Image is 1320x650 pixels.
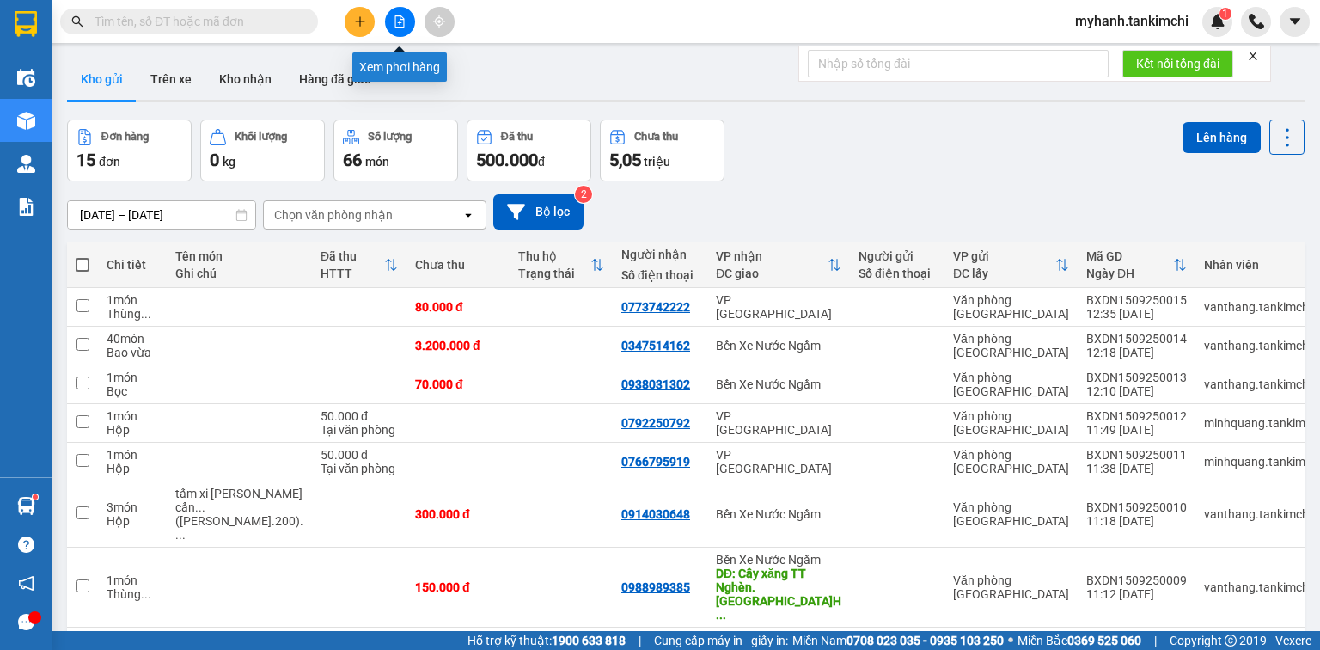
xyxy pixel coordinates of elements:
span: Cung cấp máy in - giấy in: [654,631,788,650]
div: Văn phòng [GEOGRAPHIC_DATA] [953,500,1069,528]
div: 3.200.000 đ [415,339,501,353]
svg: open [461,208,475,222]
div: 11:49 [DATE] [1086,423,1187,437]
div: BXDN1509250013 [1086,371,1187,384]
div: Văn phòng [GEOGRAPHIC_DATA] [953,448,1069,475]
span: search [71,15,83,28]
button: Trên xe [137,58,205,100]
span: món [365,155,389,169]
div: Ghi chú [175,267,303,280]
div: Trạng thái [518,267,590,280]
span: notification [18,575,34,592]
div: Tại văn phòng [321,423,398,437]
div: Tại văn phòng [321,462,398,475]
div: BXDN1509250009 [1086,573,1187,587]
button: Đã thu500.000đ [467,120,591,181]
div: Chưa thu [415,258,501,272]
div: Thùng xốp [107,307,158,321]
button: file-add [385,7,415,37]
strong: 1900 633 818 [552,634,626,647]
div: 1 món [107,293,158,307]
span: kg [223,155,235,169]
input: Nhập số tổng đài [808,50,1109,77]
div: 11:12 [DATE] [1086,587,1187,601]
div: 0766795919 [621,455,690,469]
div: VP [GEOGRAPHIC_DATA] [716,409,841,437]
div: BXDN1509250014 [1086,332,1187,346]
input: Tìm tên, số ĐT hoặc mã đơn [95,12,297,31]
div: 0773742222 [621,300,690,314]
img: warehouse-icon [17,497,35,515]
div: Khối lượng [235,131,287,143]
span: plus [354,15,366,28]
div: 0347514162 [621,339,690,353]
div: 1 món [107,371,158,384]
span: đ [538,155,545,169]
div: Văn phòng [GEOGRAPHIC_DATA] [953,409,1069,437]
div: VP nhận [716,249,828,263]
span: 0 [210,150,219,170]
span: 500.000 [476,150,538,170]
button: Kho nhận [205,58,285,100]
span: 15 [76,150,95,170]
div: BXDN1509250010 [1086,500,1187,514]
div: Văn phòng [GEOGRAPHIC_DATA] [953,332,1069,359]
img: logo-vxr [15,11,37,37]
div: 50.000 đ [321,448,398,462]
div: Mã GD [1086,249,1173,263]
span: Kết nối tổng đài [1136,54,1219,73]
th: Toggle SortBy [944,242,1078,288]
input: Select a date range. [68,201,255,229]
div: Đơn hàng [101,131,149,143]
div: Số lượng [368,131,412,143]
span: | [639,631,641,650]
div: BXDN1509250012 [1086,409,1187,423]
sup: 2 [575,186,592,203]
div: Chi tiết [107,258,158,272]
strong: 0708 023 035 - 0935 103 250 [846,634,1004,647]
button: Bộ lọc [493,194,584,230]
span: myhanh.tankimchi [1061,10,1202,32]
div: Hộp [107,462,158,475]
div: tấm xi măng dễ gãy cẩn thận. [175,487,303,514]
div: Bến Xe Nước Ngầm [716,507,841,521]
div: VP [GEOGRAPHIC_DATA] [716,448,841,475]
span: ⚪️ [1008,637,1013,644]
span: Miền Bắc [1017,631,1141,650]
img: warehouse-icon [17,155,35,173]
span: | [1154,631,1157,650]
div: DĐ: Cây xăng TT Nghèn.Can Lộc.Hà Tĩnh [716,567,841,622]
div: 150.000 đ [415,580,501,594]
div: Bến Xe Nước Ngầm [716,339,841,353]
div: 1 món [107,409,158,423]
button: caret-down [1280,7,1310,37]
button: Đơn hàng15đơn [67,120,192,181]
button: Hàng đã giao [285,58,385,100]
img: phone-icon [1249,14,1264,29]
span: aim [433,15,445,28]
div: 11:18 [DATE] [1086,514,1187,528]
div: 1 món [107,448,158,462]
div: Thu hộ [518,249,590,263]
span: ... [141,307,151,321]
button: aim [425,7,455,37]
div: (Nhờ giao.200).Bể không đề [175,514,303,542]
div: 3 món [107,500,158,514]
div: Chưa thu [634,131,678,143]
div: Hộp [107,514,158,528]
span: file-add [394,15,406,28]
button: Chưa thu5,05 triệu [600,120,724,181]
div: 0988989385 [621,580,690,594]
button: Kho gửi [67,58,137,100]
button: Khối lượng0kg [200,120,325,181]
div: Người nhận [621,248,699,261]
div: 12:18 [DATE] [1086,346,1187,359]
span: 66 [343,150,362,170]
img: warehouse-icon [17,69,35,87]
div: VP [GEOGRAPHIC_DATA] [716,293,841,321]
span: Hỗ trợ kỹ thuật: [467,631,626,650]
button: Lên hàng [1182,122,1261,153]
button: Số lượng66món [333,120,458,181]
span: đơn [99,155,120,169]
span: 1 [1222,8,1228,20]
